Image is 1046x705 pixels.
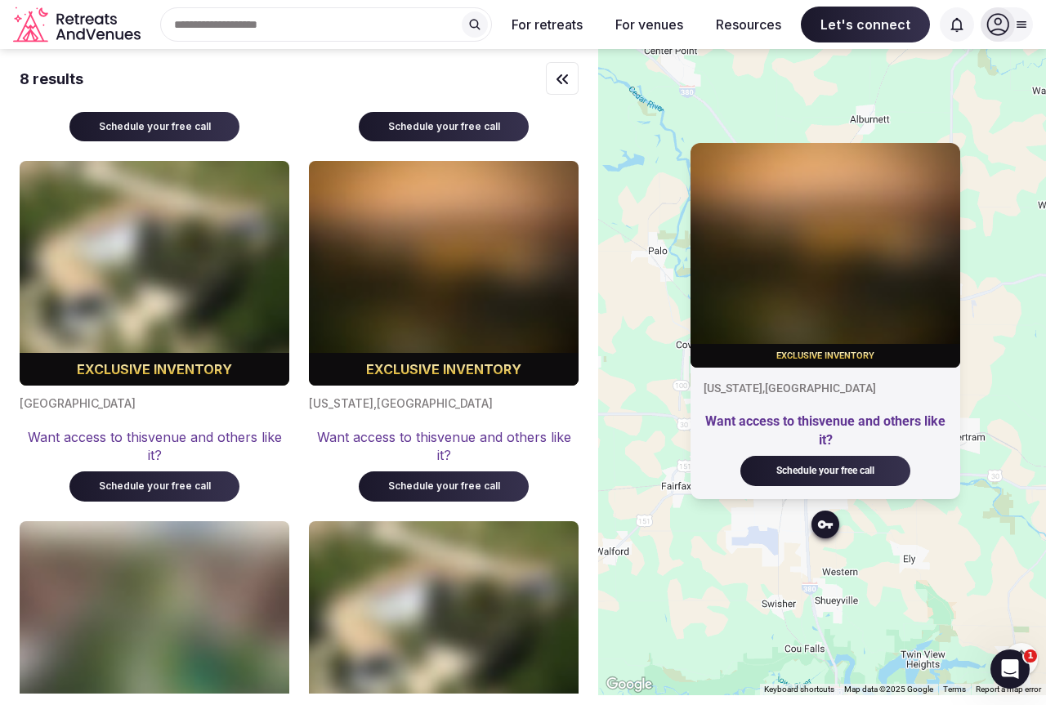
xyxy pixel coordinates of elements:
[20,428,289,465] div: Want access to this venue and others like it?
[1005,643,1038,676] button: Map camera controls
[740,465,910,475] a: Schedule your free call
[373,396,377,410] span: ,
[89,480,220,493] div: Schedule your free call
[20,69,83,89] div: 8 results
[378,480,509,493] div: Schedule your free call
[943,685,966,694] a: Terms (opens in new tab)
[844,685,933,694] span: Map data ©2025 Google
[359,117,529,133] a: Schedule your free call
[762,381,765,394] span: ,
[359,476,529,493] a: Schedule your free call
[20,161,289,386] img: Blurred cover image for a premium venue
[990,649,1030,689] iframe: Intercom live chat
[703,7,794,42] button: Resources
[13,7,144,43] a: Visit the homepage
[691,142,960,367] img: Blurred cover image for a premium venue
[704,413,947,449] div: Want access to this venue and others like it?
[309,396,373,410] span: [US_STATE]
[602,674,656,695] img: Google
[309,161,579,386] img: Blurred cover image for a premium venue
[1024,649,1037,663] span: 1
[704,381,762,394] span: [US_STATE]
[760,463,891,477] div: Schedule your free call
[764,684,834,695] button: Keyboard shortcuts
[309,359,579,379] div: Exclusive inventory
[378,120,509,134] div: Schedule your free call
[20,396,136,410] span: [GEOGRAPHIC_DATA]
[765,381,876,394] span: [GEOGRAPHIC_DATA]
[602,7,696,42] button: For venues
[13,7,144,43] svg: Retreats and Venues company logo
[69,476,239,493] a: Schedule your free call
[691,350,960,360] div: Exclusive inventory
[309,428,579,465] div: Want access to this venue and others like it?
[377,396,493,410] span: [GEOGRAPHIC_DATA]
[976,685,1041,694] a: Report a map error
[602,674,656,695] a: Open this area in Google Maps (opens a new window)
[498,7,596,42] button: For retreats
[89,120,220,134] div: Schedule your free call
[20,359,289,379] div: Exclusive inventory
[801,7,930,42] span: Let's connect
[69,117,239,133] a: Schedule your free call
